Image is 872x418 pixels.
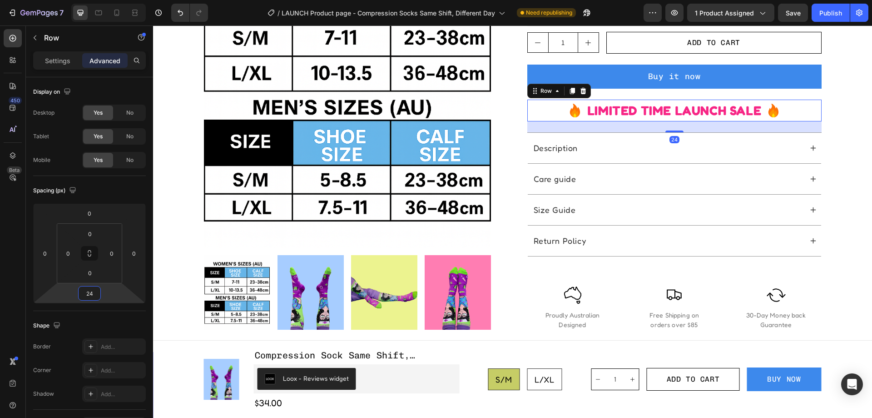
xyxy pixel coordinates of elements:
span: L/XL [381,349,401,359]
iframe: Design area [153,25,872,418]
input: 0 [127,247,141,260]
button: Add to cart [494,342,587,365]
div: Undo/Redo [171,4,208,22]
button: 7 [4,4,68,22]
span: / [277,8,280,18]
span: Yes [94,109,103,117]
span: Yes [94,156,103,164]
span: Need republishing [526,9,572,17]
button: Add to cart [453,6,669,28]
button: Buy it now [374,39,669,63]
div: Add... [101,343,144,351]
p: Return Policy [381,209,433,222]
div: Shape [33,320,62,332]
div: BUY NOW [614,348,648,359]
button: Publish [812,4,850,22]
div: Open Intercom Messenger [841,373,863,395]
div: Corner [33,366,51,374]
p: Description [381,116,425,129]
span: S/M [342,349,359,359]
div: Add... [101,390,144,398]
button: decrement [375,7,395,27]
div: Mobile [33,156,50,164]
p: LIMITED TIME LAUNCH SALE [434,75,608,96]
div: 24 [516,111,526,118]
input: 0px [81,266,99,280]
input: 24 [80,287,99,300]
span: LAUNCH Product page - Compression Socks Same Shift, Different Day [282,8,495,18]
div: Tablet [33,132,49,141]
div: Display on [33,86,73,98]
p: Size Guide [381,178,423,191]
p: Free Shipping on orders over $85 [493,285,550,304]
div: Add... [101,367,144,375]
button: Save [778,4,808,22]
input: quantity [451,343,473,364]
div: Add to cart [514,348,567,359]
input: quantity [395,7,425,27]
input: 0px [61,247,75,260]
div: Add to cart [534,12,587,23]
div: Row [386,61,401,70]
div: Spacing (px) [33,185,78,197]
span: Yes [94,132,103,141]
input: 0 [80,206,99,220]
div: 450 [9,97,22,104]
div: Desktop [33,109,54,117]
span: Save [786,9,801,17]
div: Buy it now [495,45,548,58]
div: Beta [7,166,22,174]
div: Shadow [33,390,54,398]
button: decrement [439,343,451,364]
p: Settings [45,56,70,65]
button: increment [425,7,446,27]
span: No [126,109,134,117]
p: Proudly Australian Designed [391,285,448,304]
img: gempages_581497855185781256-92ecba16-dc3f-45c3-8544-d92de8e8286e.svg [410,260,429,279]
span: No [126,132,134,141]
span: No [126,156,134,164]
p: Advanced [89,56,120,65]
div: Publish [819,8,842,18]
p: Care guide [381,147,423,160]
p: Row [44,32,121,43]
img: gempages_581497855185781256-2a50a4c0-bb7f-48e2-aaf6-23aae676f57d.svg [614,260,633,279]
p: 30-Day Money back Guarantee [593,285,653,304]
button: BUY NOW [594,342,668,366]
button: increment [473,343,486,364]
input: 0 [38,247,52,260]
input: 0px [105,247,119,260]
img: gempages_581497855185781256-0a82a9fb-575e-47f0-9573-0e995de14875.svg [512,260,531,279]
span: 1 product assigned [695,8,754,18]
input: 0px [81,227,99,241]
div: Border [33,342,51,351]
p: 7 [59,7,64,18]
button: 1 product assigned [687,4,774,22]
